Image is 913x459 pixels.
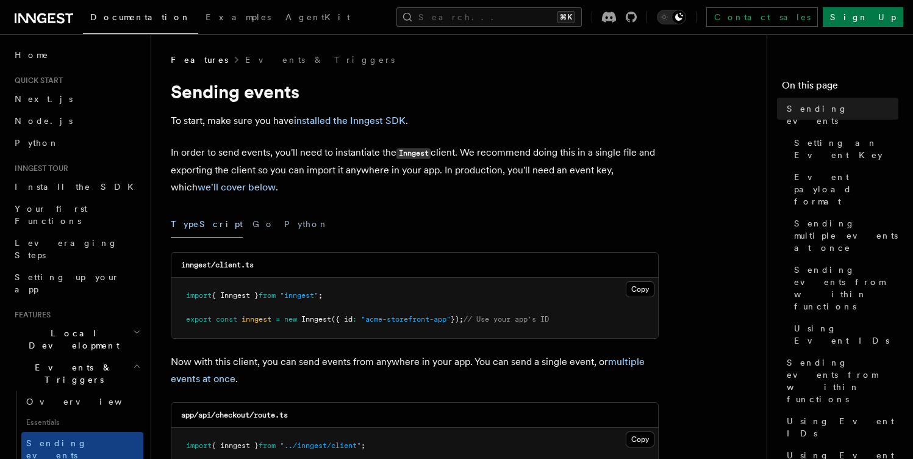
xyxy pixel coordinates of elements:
span: Features [10,310,51,320]
span: "acme-storefront-app" [361,315,451,323]
span: Inngest tour [10,164,68,173]
a: Using Event IDs [789,317,898,352]
span: from [259,441,276,450]
span: Next.js [15,94,73,104]
p: In order to send events, you'll need to instantiate the client. We recommend doing this in a sing... [171,144,659,196]
p: To start, make sure you have . [171,112,659,129]
a: Install the SDK [10,176,143,198]
a: installed the Inngest SDK [294,115,406,126]
a: Python [10,132,143,154]
button: Python [284,211,329,238]
span: // Use your app's ID [464,315,549,323]
code: Inngest [396,148,431,159]
span: Features [171,54,228,66]
span: }); [451,315,464,323]
span: ; [361,441,365,450]
a: Using Event IDs [782,410,898,444]
span: import [186,441,212,450]
a: Setting up your app [10,266,143,300]
a: AgentKit [278,4,357,33]
a: Examples [198,4,278,33]
h1: Sending events [171,81,659,103]
span: Python [15,138,59,148]
span: Using Event IDs [794,322,898,347]
span: Install the SDK [15,182,141,192]
code: app/api/checkout/route.ts [181,411,288,419]
span: ({ id [331,315,353,323]
button: Toggle dark mode [657,10,686,24]
span: Leveraging Steps [15,238,118,260]
span: Documentation [90,12,191,22]
span: = [276,315,280,323]
span: Essentials [21,413,143,432]
span: Node.js [15,116,73,126]
span: Local Development [10,327,133,352]
span: const [216,315,237,323]
span: Event payload format [794,171,898,208]
span: Sending events from within functions [787,356,898,405]
span: Sending multiple events at once [794,217,898,254]
span: Quick start [10,76,63,85]
span: Examples [206,12,271,22]
span: new [284,315,297,323]
a: Events & Triggers [245,54,395,66]
span: : [353,315,357,323]
span: export [186,315,212,323]
span: Setting up your app [15,272,120,294]
a: Home [10,44,143,66]
span: Home [15,49,49,61]
a: Node.js [10,110,143,132]
a: Sending events from within functions [782,352,898,410]
span: from [259,291,276,300]
span: "../inngest/client" [280,441,361,450]
kbd: ⌘K [557,11,575,23]
span: { Inngest } [212,291,259,300]
span: ; [318,291,323,300]
h4: On this page [782,78,898,98]
code: inngest/client.ts [181,261,254,269]
a: we'll cover below [198,181,276,193]
span: Overview [26,397,152,407]
p: Now with this client, you can send events from anywhere in your app. You can send a single event,... [171,353,659,388]
span: Your first Functions [15,204,87,226]
span: { inngest } [212,441,259,450]
span: Sending events from within functions [794,264,898,313]
span: Setting an Event Key [794,137,898,161]
a: Sending events from within functions [789,259,898,317]
span: import [186,291,212,300]
a: Overview [21,391,143,413]
a: Next.js [10,88,143,110]
a: Leveraging Steps [10,232,143,266]
button: Search...⌘K [396,7,582,27]
span: Sending events [787,103,898,127]
a: Sending events [782,98,898,132]
a: Documentation [83,4,198,34]
a: Sign Up [823,7,903,27]
a: multiple events at once [171,356,645,385]
button: TypeScript [171,211,243,238]
button: Local Development [10,322,143,356]
span: AgentKit [285,12,350,22]
span: Inngest [301,315,331,323]
a: Event payload format [789,166,898,212]
a: Your first Functions [10,198,143,232]
button: Go [252,211,274,238]
button: Events & Triggers [10,356,143,391]
a: Setting an Event Key [789,132,898,166]
span: inngest [242,315,271,323]
a: Contact sales [706,7,818,27]
span: Using Event IDs [787,415,898,439]
span: "inngest" [280,291,318,300]
span: Events & Triggers [10,361,133,386]
a: Sending multiple events at once [789,212,898,259]
button: Copy [626,281,654,297]
button: Copy [626,432,654,447]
